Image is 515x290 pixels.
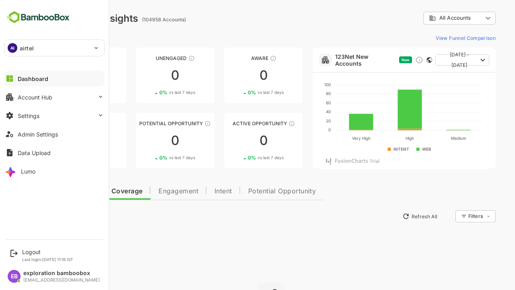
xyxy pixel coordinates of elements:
[220,89,255,95] div: 0 %
[440,213,455,219] div: Filters
[186,188,204,195] span: Intent
[371,210,413,223] button: Refresh All
[53,89,79,95] span: vs last 7 days
[407,54,461,66] button: [DATE] - [DATE]
[324,136,342,141] text: Very High
[18,94,52,101] div: Account Hub
[43,155,79,161] div: 0 %
[196,120,275,126] div: Active Opportunity
[414,50,449,70] span: [DATE] - [DATE]
[72,55,78,62] div: These accounts have not been engaged with for a defined time period
[242,55,248,62] div: These accounts have just entered the buying cycle and need further nurturing
[21,168,35,175] div: Lumo
[398,57,404,63] div: This card does not support filter and segments
[19,113,98,168] a: EngagedThese accounts are warm, further nurturing would qualify them to MQAs00%vs last 7 days
[108,69,187,82] div: 0
[4,163,105,179] button: Lumo
[141,155,167,161] span: vs last 7 days
[160,55,167,62] div: These accounts have not shown enough engagement and need nurturing
[27,188,114,195] span: Data Quality and Coverage
[220,188,288,195] span: Potential Opportunity
[8,270,21,283] div: EB
[19,48,98,103] a: UnreachedThese accounts have not been engaged with for a defined time period00%vs last 7 days
[108,134,187,147] div: 0
[19,134,98,147] div: 0
[18,112,39,119] div: Settings
[43,89,79,95] div: 0 %
[196,113,275,168] a: Active OpportunityThese accounts have open opportunities which might be at any of the Sales Stage...
[298,109,303,114] text: 40
[387,56,395,64] div: Discover new ICP-fit accounts showing engagement — via intent surges, anonymous website visits, L...
[401,14,455,22] div: All Accounts
[108,120,187,126] div: Potential Opportunity
[196,69,275,82] div: 0
[108,113,187,168] a: Potential OpportunityThese accounts are MQAs and can be passed on to Inside Sales00%vs last 7 days
[300,127,303,132] text: 0
[20,44,34,52] p: airtel
[260,120,267,127] div: These accounts have open opportunities which might be at any of the Sales Stages
[229,89,255,95] span: vs last 7 days
[108,55,187,61] div: Unengaged
[411,15,443,21] span: All Accounts
[395,10,468,26] div: All Accounts
[19,209,78,224] button: New Insights
[68,120,74,127] div: These accounts are warm, further nurturing would qualify them to MQAs
[423,136,438,141] text: Medium
[196,55,275,61] div: Aware
[4,10,72,25] img: BambooboxFullLogoMark.5f36c76dfaba33ec1ec1367b70bb1252.svg
[108,48,187,103] a: UnengagedThese accounts have not shown enough engagement and need nurturing00%vs last 7 days
[22,257,73,262] p: Last login: [DATE] 11:19 IST
[229,155,255,161] span: vs last 7 days
[4,89,105,105] button: Account Hub
[298,100,303,105] text: 60
[196,48,275,103] a: AwareThese accounts have just entered the buying cycle and need further nurturing00%vs last 7 days
[130,188,170,195] span: Engagement
[298,118,303,123] text: 20
[220,155,255,161] div: 0 %
[296,82,303,87] text: 100
[19,12,110,24] div: Dashboard Insights
[131,89,167,95] div: 0 %
[307,53,368,67] a: 123Net New Accounts
[439,209,468,224] div: Filters
[8,43,17,53] div: AI
[176,120,183,127] div: These accounts are MQAs and can be passed on to Inside Sales
[404,31,468,44] button: View Funnel Comparison
[373,58,381,62] span: New
[19,69,98,82] div: 0
[22,249,73,255] div: Logout
[196,134,275,147] div: 0
[377,136,386,141] text: High
[4,108,105,124] button: Settings
[4,40,104,56] div: AIairtel
[23,278,100,283] div: [EMAIL_ADDRESS][DOMAIN_NAME]
[131,155,167,161] div: 0 %
[4,70,105,87] button: Dashboard
[4,126,105,142] button: Admin Settings
[19,120,98,126] div: Engaged
[114,17,160,23] ag: (104958 Accounts)
[18,149,51,156] div: Data Upload
[18,75,48,82] div: Dashboard
[298,91,303,96] text: 80
[141,89,167,95] span: vs last 7 days
[53,155,79,161] span: vs last 7 days
[4,145,105,161] button: Data Upload
[19,55,98,61] div: Unreached
[18,131,58,138] div: Admin Settings
[23,270,100,277] div: exploration bamboobox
